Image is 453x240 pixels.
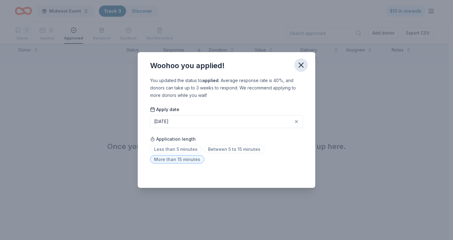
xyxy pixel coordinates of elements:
div: Woohoo you applied! [150,61,225,71]
button: [DATE] [150,115,303,128]
div: [DATE] [154,118,169,125]
b: applied [202,78,218,83]
span: Less than 5 minutes [150,145,202,153]
span: Between 5 to 15 minutes [204,145,264,153]
span: Application length [150,135,196,143]
span: Apply date [150,106,179,113]
div: You updated the status to . Average response rate is 40%, and donors can take up to 3 weeks to re... [150,77,303,99]
span: More than 15 minutes [150,155,204,163]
